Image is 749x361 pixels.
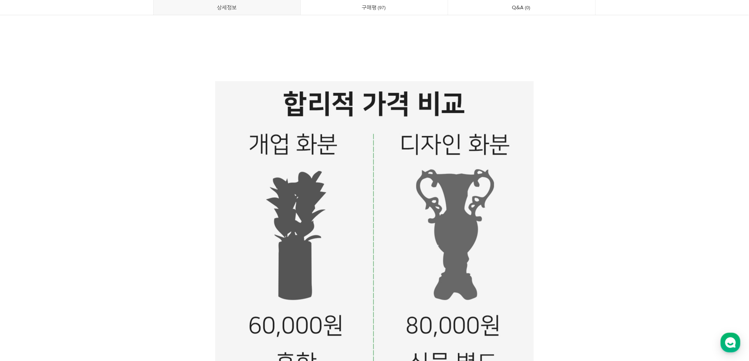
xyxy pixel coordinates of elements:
span: 홈 [22,235,27,240]
span: 설정 [109,235,118,240]
a: 홈 [2,224,47,242]
a: 설정 [91,224,136,242]
span: 대화 [65,235,73,241]
span: 0 [524,4,532,11]
a: 대화 [47,224,91,242]
span: 97 [377,4,387,11]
